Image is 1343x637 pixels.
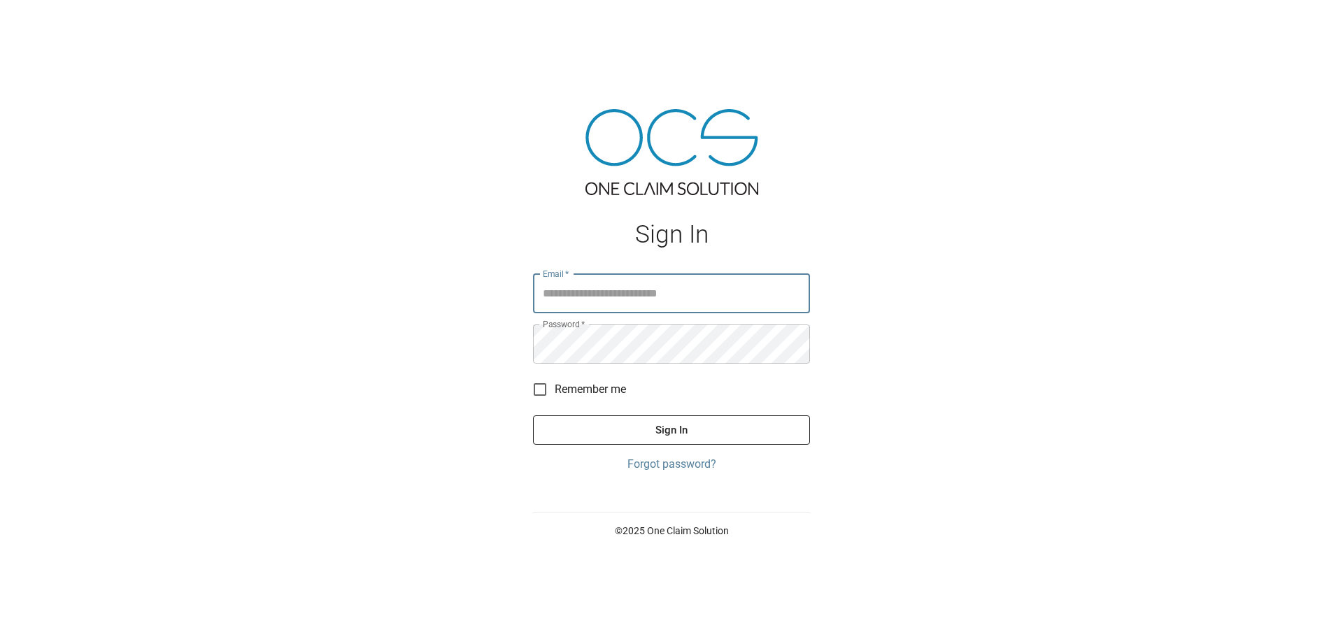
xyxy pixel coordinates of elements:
img: ocs-logo-white-transparent.png [17,8,73,36]
button: Sign In [533,415,810,445]
a: Forgot password? [533,456,810,473]
label: Password [543,318,585,330]
img: ocs-logo-tra.png [585,109,758,195]
p: © 2025 One Claim Solution [533,524,810,538]
span: Remember me [555,381,626,398]
label: Email [543,268,569,280]
h1: Sign In [533,220,810,249]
